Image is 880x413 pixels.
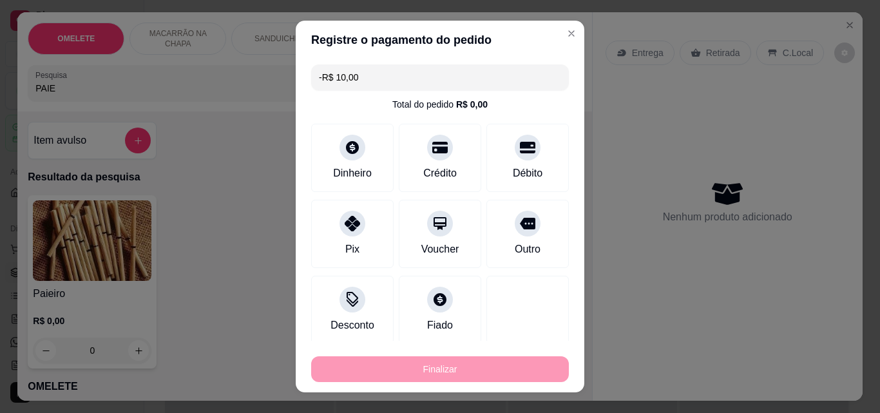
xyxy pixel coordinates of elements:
button: Close [561,23,582,44]
div: Voucher [421,242,459,257]
div: Dinheiro [333,166,372,181]
div: Fiado [427,318,453,333]
div: Total do pedido [392,98,488,111]
div: R$ 0,00 [456,98,488,111]
header: Registre o pagamento do pedido [296,21,584,59]
div: Pix [345,242,359,257]
div: Outro [515,242,540,257]
input: Ex.: hambúrguer de cordeiro [319,64,561,90]
div: Débito [513,166,542,181]
div: Desconto [330,318,374,333]
div: Crédito [423,166,457,181]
